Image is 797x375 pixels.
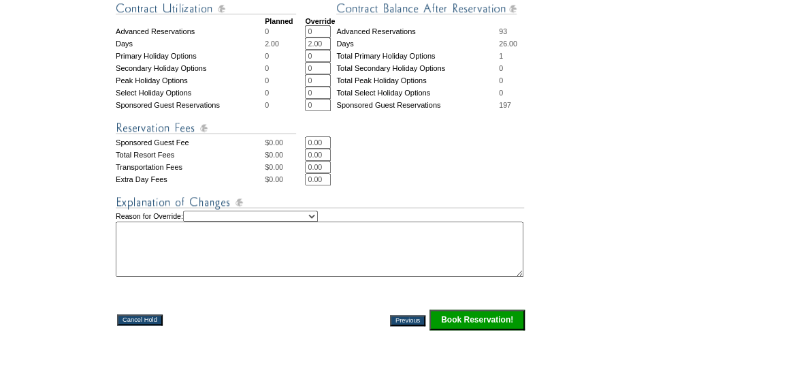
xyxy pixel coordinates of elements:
[116,119,296,136] img: Reservation Fees
[116,149,265,161] td: Total Resort Fees
[499,40,517,48] span: 26.00
[499,64,503,72] span: 0
[265,173,305,185] td: $
[265,64,269,72] span: 0
[116,161,265,173] td: Transportation Fees
[336,74,499,87] td: Total Peak Holiday Options
[499,27,507,35] span: 93
[116,87,265,99] td: Select Holiday Options
[116,136,265,149] td: Sponsored Guest Fee
[336,62,499,74] td: Total Secondary Holiday Options
[305,17,335,25] strong: Override
[265,40,279,48] span: 2.00
[336,25,499,37] td: Advanced Reservations
[499,76,503,85] span: 0
[336,37,499,50] td: Days
[265,17,293,25] strong: Planned
[117,314,163,325] input: Cancel Hold
[265,161,305,173] td: $
[336,99,499,111] td: Sponsored Guest Reservations
[269,151,283,159] span: 0.00
[336,50,499,62] td: Total Primary Holiday Options
[116,37,265,50] td: Days
[269,138,283,147] span: 0.00
[499,101,511,109] span: 197
[265,149,305,161] td: $
[265,136,305,149] td: $
[265,27,269,35] span: 0
[336,87,499,99] td: Total Select Holiday Options
[265,52,269,60] span: 0
[116,50,265,62] td: Primary Holiday Options
[429,310,525,330] input: Click this button to finalize your reservation.
[116,62,265,74] td: Secondary Holiday Options
[265,101,269,109] span: 0
[116,74,265,87] td: Peak Holiday Options
[269,175,283,183] span: 0.00
[390,315,425,326] input: Previous
[499,89,503,97] span: 0
[116,25,265,37] td: Advanced Reservations
[116,173,265,185] td: Extra Day Fees
[269,163,283,171] span: 0.00
[265,76,269,85] span: 0
[116,194,524,211] img: Explanation of Changes
[116,211,526,277] td: Reason for Override:
[265,89,269,97] span: 0
[116,99,265,111] td: Sponsored Guest Reservations
[499,52,503,60] span: 1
